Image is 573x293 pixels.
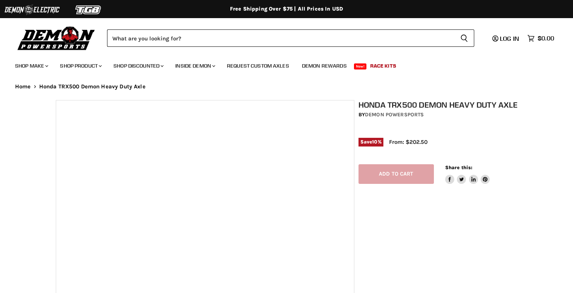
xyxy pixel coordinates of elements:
a: Demon Rewards [296,58,352,74]
span: New! [354,63,367,69]
input: Search [107,29,454,47]
h1: Honda TRX500 Demon Heavy Duty Axle [359,100,521,109]
a: Shop Discounted [108,58,168,74]
a: Home [15,83,31,90]
aside: Share this: [445,164,490,184]
span: 10 [372,139,377,145]
a: Race Kits [365,58,402,74]
form: Product [107,29,474,47]
ul: Main menu [9,55,552,74]
a: Log in [489,35,524,42]
a: $0.00 [524,33,558,44]
a: Demon Powersports [365,111,424,118]
button: Search [454,29,474,47]
span: From: $202.50 [389,139,427,145]
img: TGB Logo 2 [60,3,117,17]
span: Honda TRX500 Demon Heavy Duty Axle [39,83,146,90]
span: $0.00 [538,35,554,42]
a: Shop Product [54,58,106,74]
img: Demon Powersports [15,25,98,51]
img: Demon Electric Logo 2 [4,3,60,17]
span: Log in [500,35,519,42]
span: Save % [359,138,383,146]
a: Shop Make [9,58,53,74]
div: by [359,111,521,119]
a: Inside Demon [170,58,220,74]
span: Share this: [445,165,472,170]
a: Request Custom Axles [221,58,295,74]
